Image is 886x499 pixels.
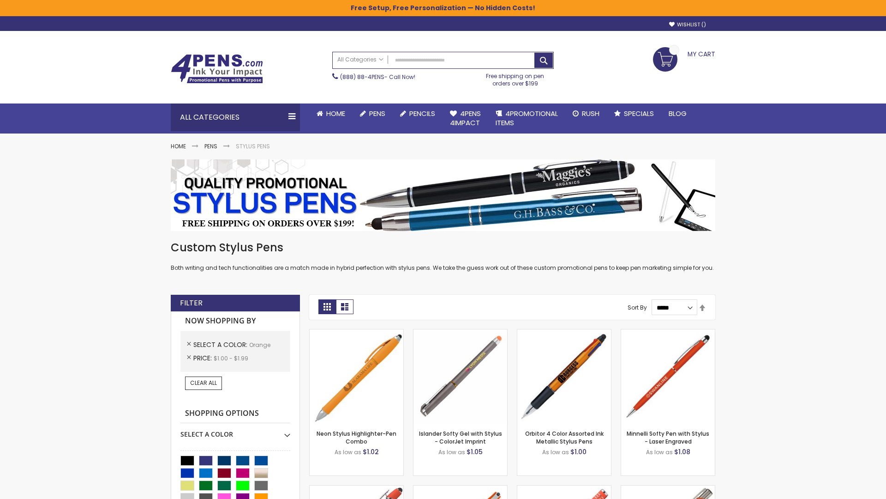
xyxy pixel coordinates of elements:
[661,103,694,124] a: Blog
[369,109,385,118] span: Pens
[443,103,488,134] a: 4Pens4impact
[621,329,715,423] img: Minnelli Softy Pen with Stylus - Laser Engraved-Orange
[171,159,715,231] img: Stylus Pens
[204,142,217,150] a: Pens
[318,299,336,314] strong: Grid
[517,485,611,493] a: Marin Softy Pen with Stylus - Laser Engraved-Orange
[317,430,396,445] a: Neon Stylus Highlighter-Pen Combo
[337,56,383,63] span: All Categories
[488,103,565,134] a: 4PROMOTIONALITEMS
[171,240,715,255] h1: Custom Stylus Pens
[171,142,186,150] a: Home
[477,69,554,87] div: Free shipping on pen orders over $199
[496,109,558,128] span: 4PROMOTIONAL ITEMS
[624,109,654,118] span: Specials
[193,340,249,349] span: Select A Color
[363,447,379,456] span: $1.02
[310,329,403,337] a: Neon Stylus Highlighter-Pen Combo-Orange
[326,109,345,118] span: Home
[353,103,393,124] a: Pens
[627,430,709,445] a: Minnelli Softy Pen with Stylus - Laser Engraved
[413,485,507,493] a: Avendale Velvet Touch Stylus Gel Pen-Orange
[335,448,361,456] span: As low as
[438,448,465,456] span: As low as
[450,109,481,128] span: 4Pens 4impact
[570,447,587,456] span: $1.00
[180,311,290,331] strong: Now Shopping by
[517,329,611,337] a: Orbitor 4 Color Assorted Ink Metallic Stylus Pens-Orange
[249,341,270,349] span: Orange
[309,103,353,124] a: Home
[517,329,611,423] img: Orbitor 4 Color Assorted Ink Metallic Stylus Pens-Orange
[214,354,248,362] span: $1.00 - $1.99
[171,103,300,131] div: All Categories
[582,109,599,118] span: Rush
[310,485,403,493] a: 4P-MS8B-Orange
[669,21,706,28] a: Wishlist
[171,54,263,84] img: 4Pens Custom Pens and Promotional Products
[413,329,507,423] img: Islander Softy Gel with Stylus - ColorJet Imprint-Orange
[607,103,661,124] a: Specials
[310,329,403,423] img: Neon Stylus Highlighter-Pen Combo-Orange
[621,329,715,337] a: Minnelli Softy Pen with Stylus - Laser Engraved-Orange
[674,447,690,456] span: $1.08
[467,447,483,456] span: $1.05
[190,379,217,387] span: Clear All
[180,423,290,439] div: Select A Color
[180,404,290,424] strong: Shopping Options
[525,430,604,445] a: Orbitor 4 Color Assorted Ink Metallic Stylus Pens
[185,377,222,389] a: Clear All
[565,103,607,124] a: Rush
[628,304,647,311] label: Sort By
[646,448,673,456] span: As low as
[669,109,687,118] span: Blog
[393,103,443,124] a: Pencils
[171,240,715,272] div: Both writing and tech functionalities are a match made in hybrid perfection with stylus pens. We ...
[409,109,435,118] span: Pencils
[180,298,203,308] strong: Filter
[419,430,502,445] a: Islander Softy Gel with Stylus - ColorJet Imprint
[413,329,507,337] a: Islander Softy Gel with Stylus - ColorJet Imprint-Orange
[333,52,388,67] a: All Categories
[542,448,569,456] span: As low as
[621,485,715,493] a: Tres-Chic Softy Brights with Stylus Pen - Laser-Orange
[236,142,270,150] strong: Stylus Pens
[193,353,214,363] span: Price
[340,73,384,81] a: (888) 88-4PENS
[340,73,415,81] span: - Call Now!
